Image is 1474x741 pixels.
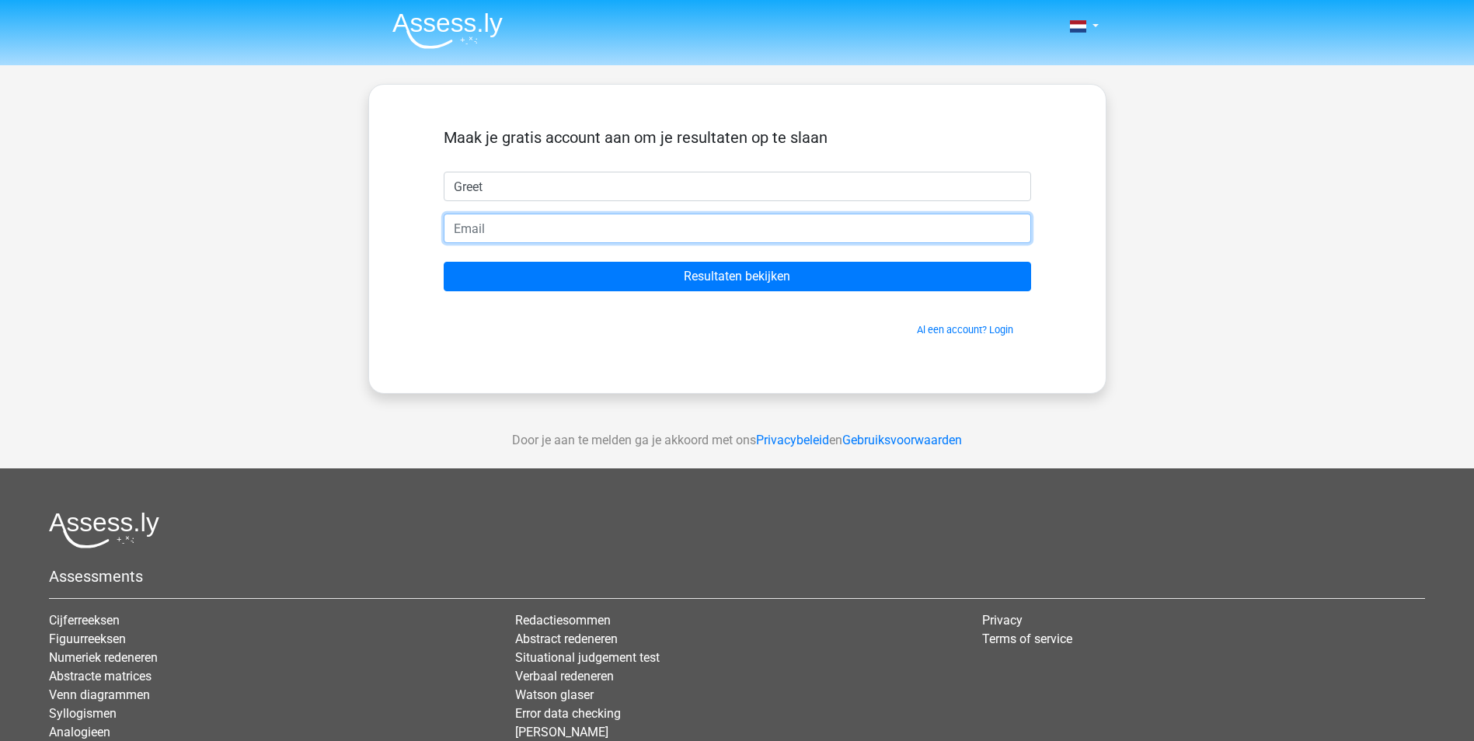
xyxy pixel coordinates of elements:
[515,687,594,702] a: Watson glaser
[515,650,660,665] a: Situational judgement test
[444,172,1031,201] input: Voornaam
[982,631,1072,646] a: Terms of service
[917,324,1013,336] a: Al een account? Login
[49,669,152,684] a: Abstracte matrices
[49,613,120,628] a: Cijferreeksen
[49,725,110,739] a: Analogieen
[515,725,608,739] a: [PERSON_NAME]
[842,433,962,447] a: Gebruiksvoorwaarden
[982,613,1023,628] a: Privacy
[756,433,829,447] a: Privacybeleid
[444,214,1031,243] input: Email
[49,567,1425,586] h5: Assessments
[49,650,158,665] a: Numeriek redeneren
[49,706,117,721] a: Syllogismen
[49,631,126,646] a: Figuurreeksen
[49,512,159,548] img: Assessly logo
[515,631,618,646] a: Abstract redeneren
[444,262,1031,291] input: Resultaten bekijken
[49,687,150,702] a: Venn diagrammen
[515,706,621,721] a: Error data checking
[392,12,503,49] img: Assessly
[515,669,614,684] a: Verbaal redeneren
[515,613,611,628] a: Redactiesommen
[444,128,1031,147] h5: Maak je gratis account aan om je resultaten op te slaan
